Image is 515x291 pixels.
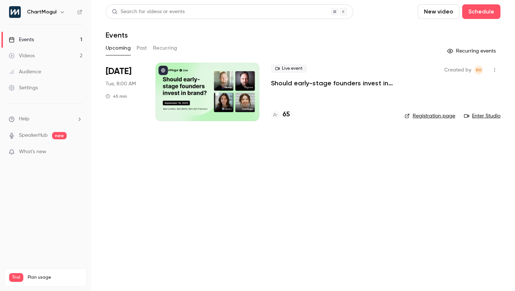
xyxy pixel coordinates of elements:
[106,31,128,39] h1: Events
[137,42,147,54] button: Past
[9,68,41,75] div: Audience
[462,4,500,19] button: Schedule
[153,42,177,54] button: Recurring
[476,66,481,74] span: KH
[444,45,500,57] button: Recurring events
[106,66,131,77] span: [DATE]
[405,112,455,120] a: Registration page
[19,148,46,156] span: What's new
[106,63,144,121] div: Sep 16 Tue, 4:00 PM (Europe/London)
[106,80,136,88] span: Tue, 8:00 AM
[106,93,127,99] div: 45 min
[271,79,393,88] a: Should early-stage founders invest in brand?
[9,84,38,92] div: Settings
[27,8,56,16] h6: ChartMogul
[9,52,35,59] div: Videos
[9,36,34,43] div: Events
[28,275,82,280] span: Plan usage
[283,110,290,120] h4: 65
[112,8,185,16] div: Search for videos or events
[444,66,471,74] span: Created by
[271,64,307,73] span: Live event
[271,110,290,120] a: 65
[9,115,82,123] li: help-dropdown-opener
[474,66,483,74] span: Kathryn Hurley
[464,112,500,120] a: Enter Studio
[52,132,67,139] span: new
[9,273,23,282] span: Trial
[19,132,48,139] a: SpeakerHub
[9,6,21,18] img: ChartMogul
[106,42,131,54] button: Upcoming
[19,115,30,123] span: Help
[418,4,459,19] button: New video
[74,149,82,155] iframe: Noticeable Trigger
